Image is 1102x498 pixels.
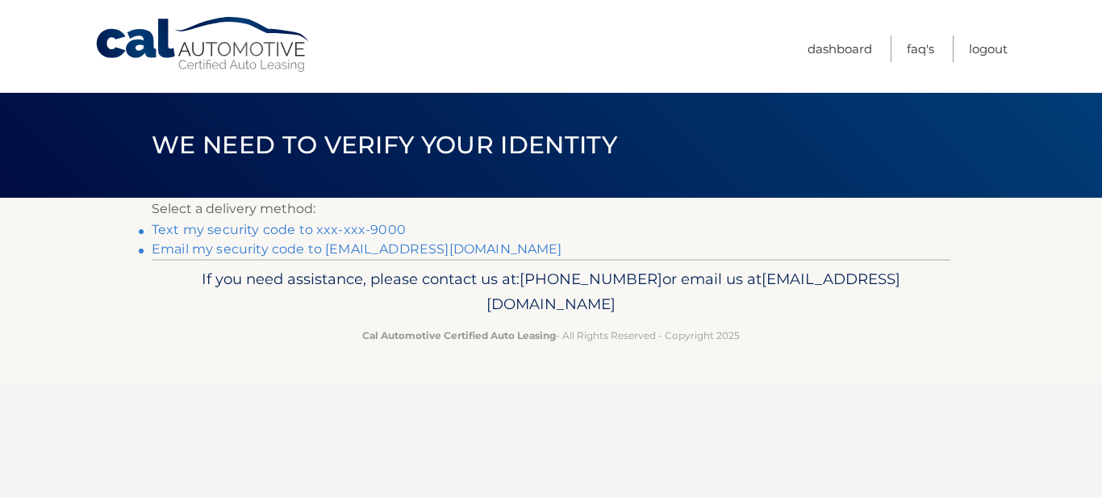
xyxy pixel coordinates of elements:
span: We need to verify your identity [152,130,617,160]
a: Email my security code to [EMAIL_ADDRESS][DOMAIN_NAME] [152,241,562,257]
p: If you need assistance, please contact us at: or email us at [162,266,940,318]
a: FAQ's [907,36,934,62]
a: Cal Automotive [94,16,312,73]
a: Text my security code to xxx-xxx-9000 [152,222,406,237]
strong: Cal Automotive Certified Auto Leasing [362,329,556,341]
a: Dashboard [808,36,872,62]
p: Select a delivery method: [152,198,950,220]
span: [PHONE_NUMBER] [520,270,662,288]
p: - All Rights Reserved - Copyright 2025 [162,327,940,344]
a: Logout [969,36,1008,62]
